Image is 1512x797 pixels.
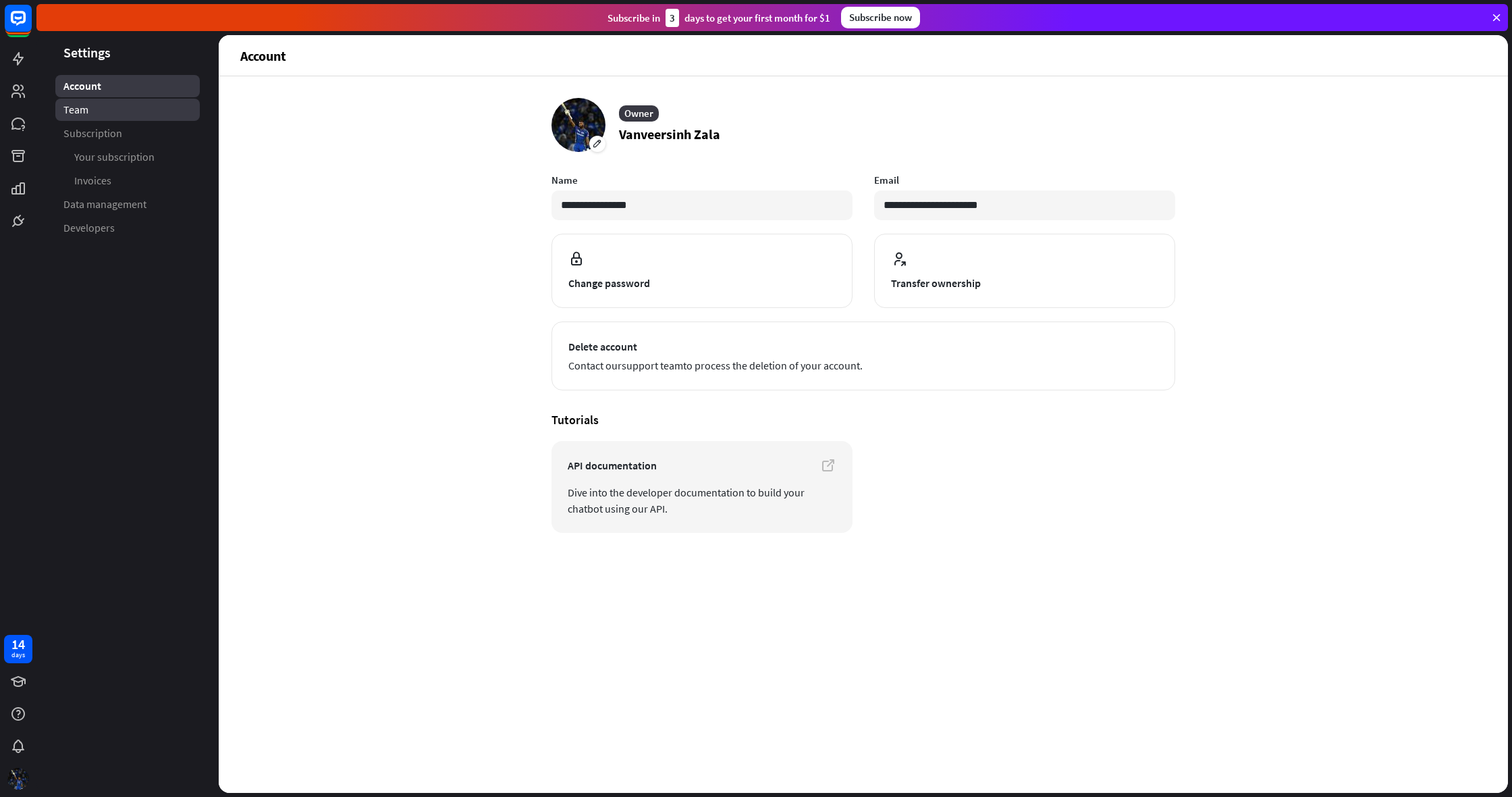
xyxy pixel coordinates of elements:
[568,457,836,473] span: API documentation
[568,275,836,291] span: Change password
[607,9,830,27] div: Subscribe in days to get your first month for $1
[36,43,219,61] header: Settings
[11,650,25,660] div: days
[568,484,836,517] span: Dive into the developer documentation to build your chatbot using our API.
[74,174,111,188] span: Invoices
[55,193,200,215] a: Data management
[891,275,1158,291] span: Transfer ownership
[551,322,1175,390] button: Delete account Contact oursupport teamto process the deletion of your account.
[874,174,1175,186] label: Email
[11,638,25,650] div: 14
[619,105,659,122] div: Owner
[568,357,1158,374] span: Contact our to process the deletion of your account.
[551,174,853,186] label: Name
[666,9,679,27] div: 3
[551,412,1175,428] h4: Tutorials
[55,122,200,145] a: Subscription
[63,126,122,140] span: Subscription
[874,234,1175,308] button: Transfer ownership
[63,221,115,235] span: Developers
[55,170,200,192] a: Invoices
[55,217,200,239] a: Developers
[63,79,101,93] span: Account
[619,124,720,145] p: Vanveersinh Zala
[55,99,200,121] a: Team
[551,234,853,308] button: Change password
[63,197,146,211] span: Data management
[4,635,32,663] a: 14 days
[568,338,1158,355] span: Delete account
[841,7,920,28] div: Subscribe now
[63,103,88,117] span: Team
[622,359,683,372] a: support team
[219,35,1508,76] header: Account
[55,146,200,168] a: Your subscription
[11,5,51,46] button: Open LiveChat chat widget
[74,150,155,164] span: Your subscription
[551,441,853,533] a: API documentation Dive into the developer documentation to build your chatbot using our API.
